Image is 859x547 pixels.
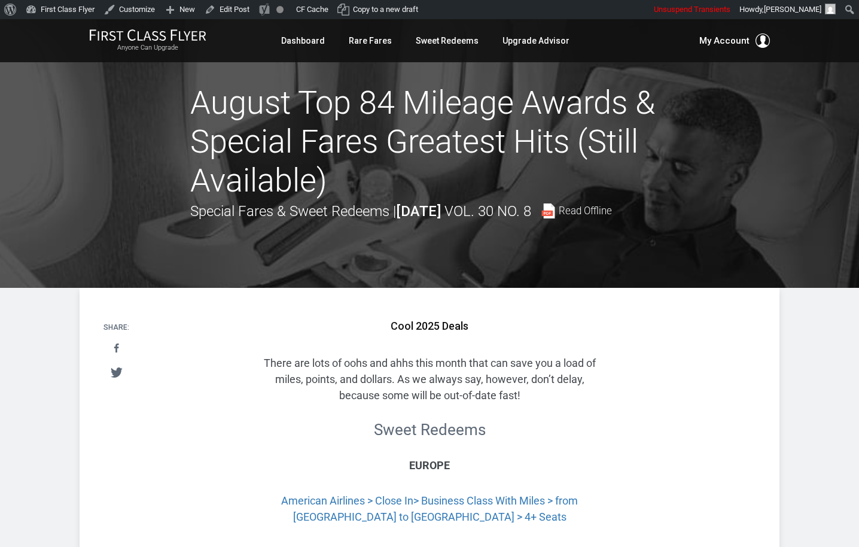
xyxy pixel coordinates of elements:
[699,34,770,48] button: My Account
[104,338,129,360] a: Share
[541,203,612,218] a: Read Offline
[416,30,479,51] a: Sweet Redeems
[699,34,750,48] span: My Account
[103,324,129,332] h4: Share:
[190,84,669,200] h1: August Top 84 Mileage Awards & Special Fares Greatest Hits (Still Available)
[190,200,612,223] div: Special Fares & Sweet Redeems |
[89,29,206,41] img: First Class Flyer
[502,30,569,51] a: Upgrade Advisor
[654,5,730,14] span: Unsuspend Transients
[281,494,578,523] a: American Airlines > Close In> Business Class With Miles > from [GEOGRAPHIC_DATA] to [GEOGRAPHIC_D...
[262,355,597,403] p: There are lots of oohs and ahhs this month that can save you a load of miles, points, and dollars...
[764,5,821,14] span: [PERSON_NAME]
[281,30,325,51] a: Dashboard
[396,203,441,220] strong: [DATE]
[444,203,531,220] span: Vol. 30 No. 8
[349,30,392,51] a: Rare Fares
[391,320,468,332] b: Cool 2025 Deals
[559,206,612,216] span: Read Offline
[262,421,597,439] h2: Sweet Redeems
[89,29,206,53] a: First Class FlyerAnyone Can Upgrade
[541,203,556,218] img: pdf-file.svg
[104,361,129,384] a: Tweet
[262,460,597,472] h3: Europe
[89,44,206,52] small: Anyone Can Upgrade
